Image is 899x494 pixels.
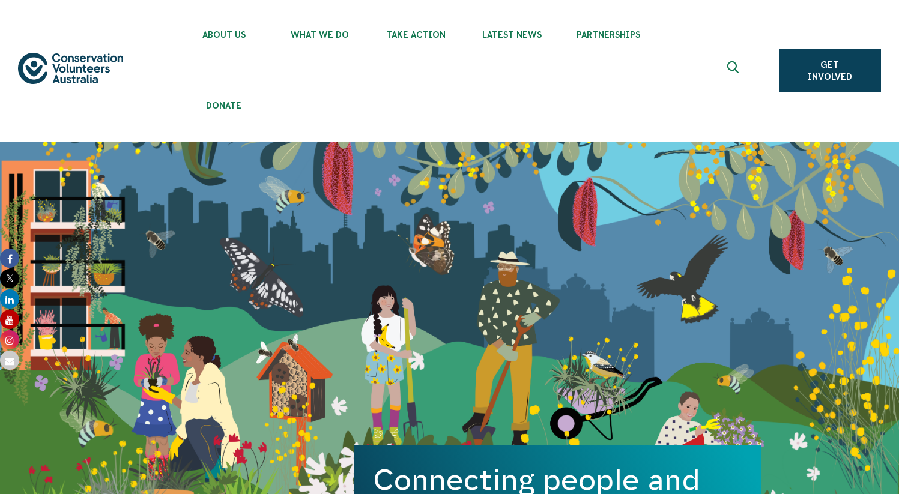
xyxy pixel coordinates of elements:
span: About Us [176,30,272,40]
a: Get Involved [779,49,881,92]
img: logo.svg [18,53,123,83]
span: Take Action [368,30,464,40]
span: Partnerships [560,30,656,40]
span: Latest News [464,30,560,40]
span: Donate [176,101,272,110]
span: Expand search box [727,61,742,80]
span: What We Do [272,30,368,40]
button: Expand search box Close search box [720,56,749,85]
